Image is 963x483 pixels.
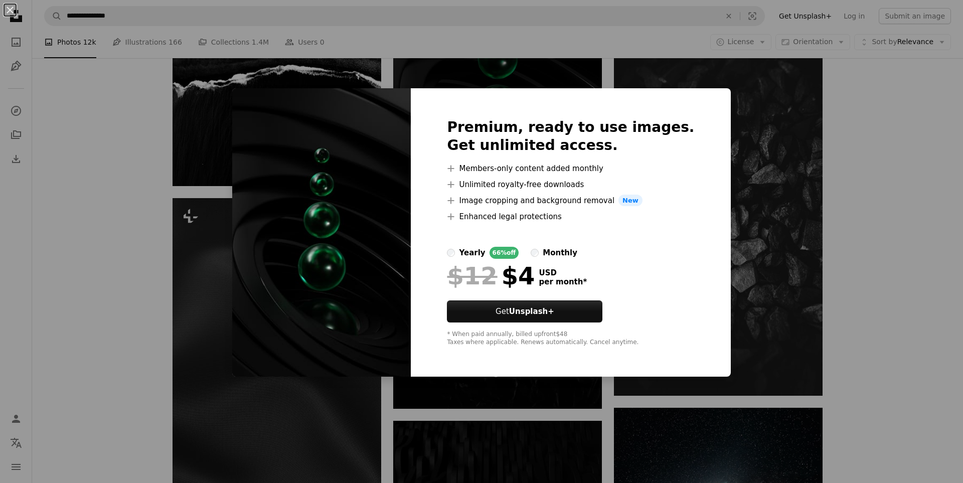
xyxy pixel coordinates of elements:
[447,179,694,191] li: Unlimited royalty-free downloads
[447,249,455,257] input: yearly66%off
[509,307,554,316] strong: Unsplash+
[447,163,694,175] li: Members-only content added monthly
[447,263,497,289] span: $12
[539,277,587,286] span: per month *
[543,247,577,259] div: monthly
[447,331,694,347] div: * When paid annually, billed upfront $48 Taxes where applicable. Renews automatically. Cancel any...
[447,263,535,289] div: $4
[232,88,411,377] img: premium_photo-1686600168415-5d009cd9e06d
[490,247,519,259] div: 66% off
[447,118,694,154] h2: Premium, ready to use images. Get unlimited access.
[447,195,694,207] li: Image cropping and background removal
[618,195,643,207] span: New
[459,247,485,259] div: yearly
[447,211,694,223] li: Enhanced legal protections
[447,300,602,323] button: GetUnsplash+
[539,268,587,277] span: USD
[531,249,539,257] input: monthly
